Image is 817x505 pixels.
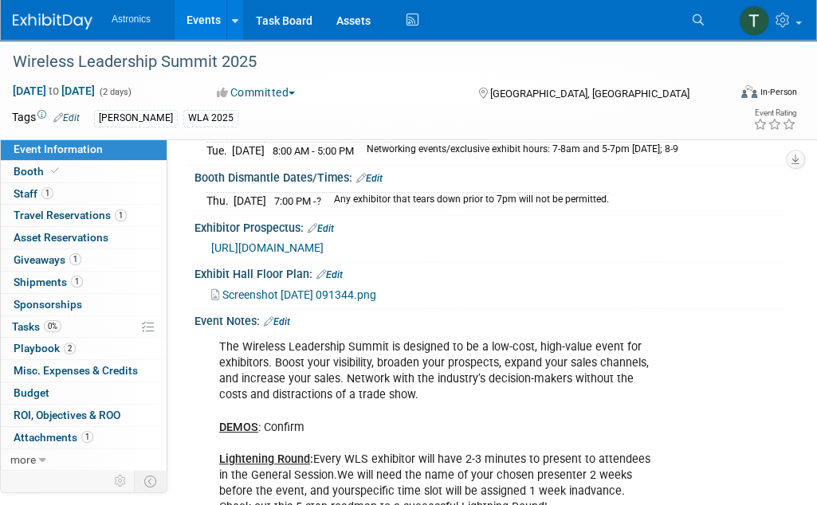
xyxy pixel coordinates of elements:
td: [DATE] [232,142,265,159]
span: to [46,84,61,97]
span: 8:00 AM - 5:00 PM [273,145,354,157]
a: Budget [1,382,167,404]
span: Staff [14,187,53,200]
span: Playbook [14,342,76,354]
a: [URL][DOMAIN_NAME] [211,241,324,254]
a: Edit [53,112,80,123]
div: Exhibitor Prospectus: [194,216,785,237]
td: Tags [12,109,80,127]
a: Playbook2 [1,338,167,359]
span: 1 [81,431,93,443]
td: Tue. [206,142,232,159]
div: Booth Dismantle Dates/Times: [194,166,785,186]
td: Personalize Event Tab Strip [107,471,135,491]
a: Travel Reservations1 [1,205,167,226]
td: Thu. [206,193,234,209]
a: Edit [356,173,383,184]
a: Attachments1 [1,427,167,448]
span: more [10,453,36,466]
span: Booth [14,165,62,178]
a: Staff1 [1,183,167,205]
a: Edit [308,223,334,234]
span: Asset Reservations [14,231,108,244]
div: Exhibit Hall Floor Plan: [194,262,785,283]
div: Event Notes: [194,309,785,330]
a: Screenshot [DATE] 091344.png [211,288,376,301]
a: more [1,449,167,471]
span: 1 [115,209,127,221]
span: Event Information [14,143,103,155]
span: 1 [41,187,53,199]
a: Booth [1,161,167,182]
span: Travel Reservations [14,209,127,221]
b: : [219,452,313,466]
button: Committed [211,84,301,100]
span: 0% [44,320,61,332]
div: [PERSON_NAME] [94,110,178,127]
div: Event Rating [753,109,796,117]
span: [GEOGRAPHIC_DATA], [GEOGRAPHIC_DATA] [490,88,689,100]
span: 1 [69,253,81,265]
a: Edit [264,316,290,327]
span: 7:00 PM - [274,195,321,207]
u: Lightening Round [219,452,310,466]
a: Misc. Expenses & Credits [1,360,167,382]
a: ROI, Objectives & ROO [1,405,167,426]
a: Shipments1 [1,272,167,293]
a: Giveaways1 [1,249,167,271]
span: ? [316,195,321,207]
span: Attachments [14,431,93,444]
span: Sponsorships [14,298,82,311]
td: [DATE] [234,193,266,209]
div: WLA 2025 [183,110,238,127]
a: Tasks0% [1,316,167,338]
span: Misc. Expenses & Credits [14,364,138,377]
span: Tasks [12,320,61,333]
b: DEMOS [219,421,258,434]
div: Wireless Leadership Summit 2025 [7,48,719,76]
span: [DATE] [DATE] [12,84,96,98]
span: 1 [71,276,83,288]
div: In-Person [760,86,797,98]
span: (2 days) [98,87,132,97]
span: Budget [14,386,49,399]
span: 2 [64,343,76,354]
span: Shipments [14,276,83,288]
td: Toggle Event Tabs [135,471,167,491]
img: ExhibitDay [13,14,92,29]
span: Giveaways [14,253,81,266]
span: Screenshot [DATE] 091344.png [222,288,376,301]
td: Networking events/exclusive exhibit hours: 7-8am and 5-7pm [DATE]; 8-9 [357,142,678,159]
div: Event Format [676,83,797,107]
a: Sponsorships [1,294,167,315]
img: Tiffany Branin [739,6,769,36]
a: Event Information [1,139,167,160]
img: Format-Inperson.png [741,85,757,98]
i: Booth reservation complete [51,166,59,175]
a: Edit [316,269,343,280]
a: Asset Reservations [1,227,167,249]
td: Any exhibitor that tears down prior to 7pm will not be permitted. [324,193,609,209]
span: Astronics [112,14,151,25]
span: ROI, Objectives & ROO [14,409,120,421]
